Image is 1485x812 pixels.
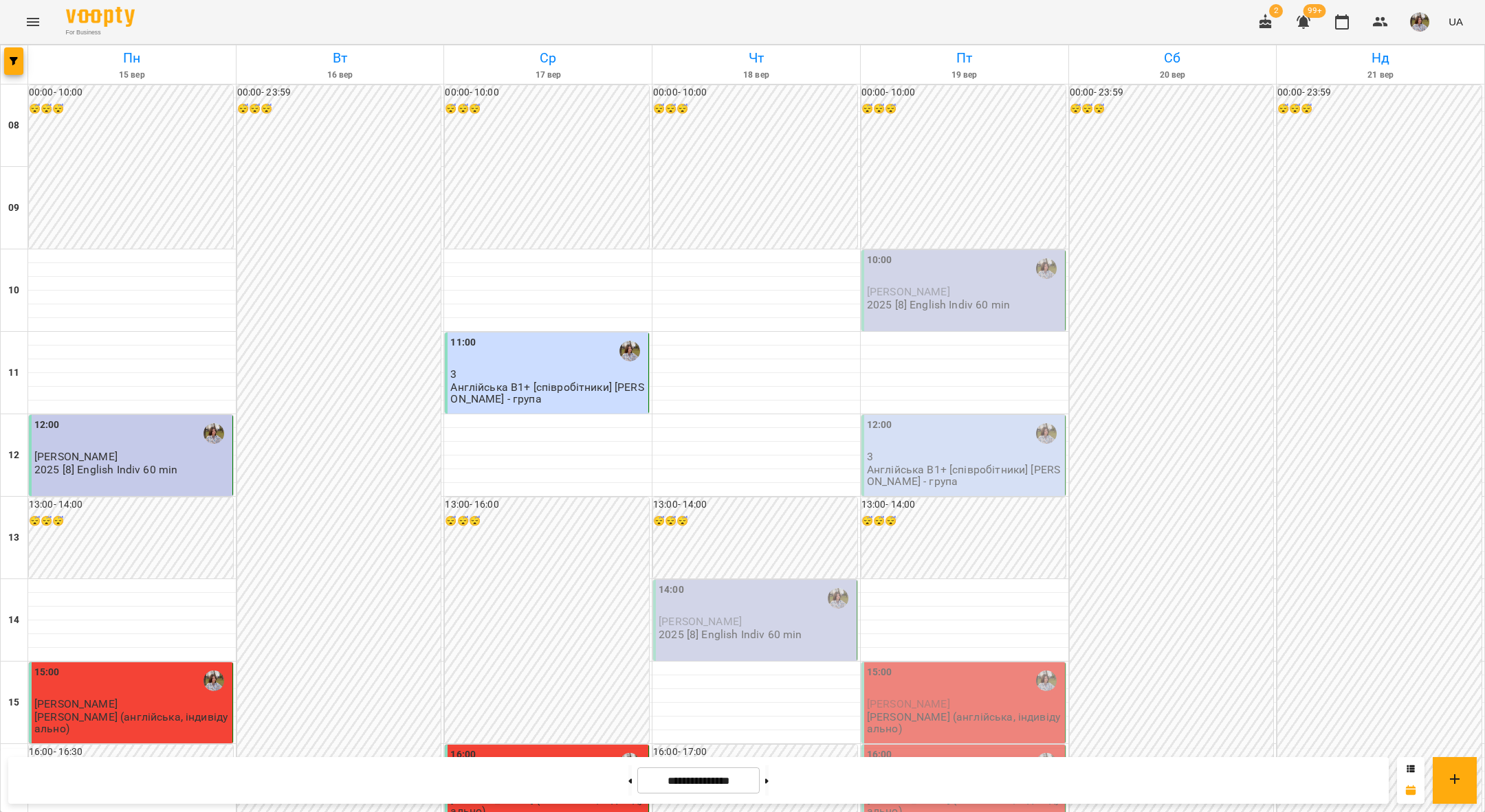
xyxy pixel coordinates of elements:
[1269,4,1283,18] span: 2
[29,102,233,117] h6: 😴😴😴
[863,69,1066,82] h6: 19 вер
[653,745,857,760] h6: 16:00 - 17:00
[1279,69,1482,82] h6: 21 вер
[29,514,233,529] h6: 😴😴😴
[1279,47,1482,69] h6: Нд
[8,613,19,628] h6: 14
[29,497,233,512] h6: 13:00 - 14:00
[450,747,476,763] label: 16:00
[66,28,135,37] span: For Business
[30,47,234,69] h6: Пн
[445,497,649,512] h6: 13:00 - 16:00
[619,341,640,361] img: Романишин Юлія (а)
[34,711,230,735] p: [PERSON_NAME] (англійська, індивідуально)
[867,711,1062,735] p: [PERSON_NAME] (англійська, індивідуально)
[867,451,1062,462] p: 3
[445,514,649,529] h6: 😴😴😴
[450,335,476,350] label: 11:00
[450,368,646,380] p: 3
[654,47,858,69] h6: Чт
[29,85,233,100] h6: 00:00 - 10:00
[1449,14,1463,29] span: UA
[867,299,1010,311] p: 2025 [8] English Indiv 60 min
[867,665,892,680] label: 15:00
[1410,12,1429,32] img: 2afcea6c476e385b61122795339ea15c.jpg
[653,102,857,117] h6: 😴😴😴
[867,464,1062,488] p: Англійська В1+ [співробітники] [PERSON_NAME] - група
[8,695,19,710] h6: 15
[1036,258,1057,279] img: Романишин Юлія (а)
[8,365,19,381] h6: 11
[446,69,650,82] h6: 17 вер
[16,5,49,38] button: Menu
[239,69,442,82] h6: 16 вер
[34,418,60,433] label: 12:00
[450,381,646,405] p: Англійська В1+ [співробітники] [PERSON_NAME] - група
[30,69,234,82] h6: 15 вер
[445,102,649,117] h6: 😴😴😴
[8,448,19,463] h6: 12
[1443,9,1468,34] button: UA
[1036,423,1057,444] img: Романишин Юлія (а)
[867,747,892,763] label: 16:00
[8,118,19,133] h6: 08
[8,201,19,216] h6: 09
[1277,85,1482,100] h6: 00:00 - 23:59
[446,47,650,69] h6: Ср
[8,530,19,545] h6: 13
[1303,4,1326,18] span: 99+
[445,85,649,100] h6: 00:00 - 10:00
[861,102,1066,117] h6: 😴😴😴
[34,464,177,475] p: 2025 [8] English Indiv 60 min
[1071,47,1275,69] h6: Сб
[654,69,858,82] h6: 18 вер
[861,497,1066,512] h6: 13:00 - 14:00
[1070,85,1274,100] h6: 00:00 - 23:59
[861,514,1066,529] h6: 😴😴😴
[1071,69,1275,82] h6: 20 вер
[653,497,857,512] h6: 13:00 - 14:00
[653,85,857,100] h6: 00:00 - 10:00
[203,670,224,691] img: Романишин Юлія (а)
[653,514,857,529] h6: 😴😴😴
[867,697,950,710] span: [PERSON_NAME]
[659,615,742,628] span: [PERSON_NAME]
[34,450,118,463] span: [PERSON_NAME]
[8,283,19,298] h6: 10
[203,423,224,444] img: Романишин Юлія (а)
[239,47,442,69] h6: Вт
[66,7,135,27] img: Voopty Logo
[29,745,233,760] h6: 16:00 - 16:30
[1036,670,1057,691] img: Романишин Юлія (а)
[659,583,684,598] label: 14:00
[828,588,848,609] img: Романишин Юлія (а)
[1070,102,1274,117] h6: 😴😴😴
[659,629,802,640] p: 2025 [8] English Indiv 60 min
[863,47,1066,69] h6: Пт
[867,418,892,433] label: 12:00
[34,697,118,710] span: [PERSON_NAME]
[34,665,60,680] label: 15:00
[861,85,1066,100] h6: 00:00 - 10:00
[867,253,892,268] label: 10:00
[237,102,441,117] h6: 😴😴😴
[1277,102,1482,117] h6: 😴😴😴
[237,85,441,100] h6: 00:00 - 23:59
[867,285,950,298] span: [PERSON_NAME]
